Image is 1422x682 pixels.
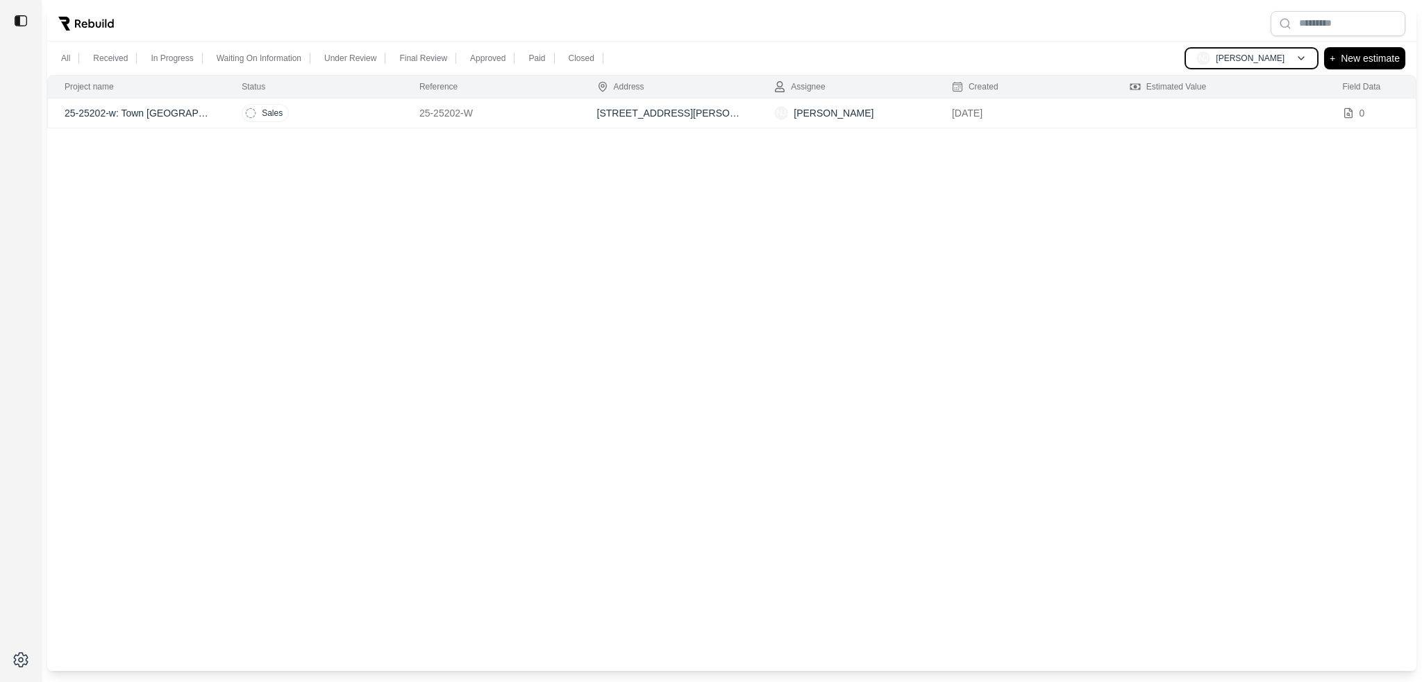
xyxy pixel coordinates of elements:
div: Project name [65,81,114,92]
p: Final Review [399,53,447,64]
td: [STREET_ADDRESS][PERSON_NAME] [580,99,758,128]
p: All [61,53,70,64]
span: NJ [1196,51,1210,65]
div: Reference [419,81,458,92]
p: Received [93,53,128,64]
button: NJ[PERSON_NAME] [1185,47,1319,69]
p: Closed [569,53,594,64]
button: +New estimate [1324,47,1405,69]
p: 25-25202-w: Town [GEOGRAPHIC_DATA] [65,106,208,120]
div: Estimated Value [1130,81,1207,92]
p: Sales [262,108,283,119]
p: New estimate [1341,50,1400,67]
div: Field Data [1343,81,1381,92]
span: NJ [774,106,788,120]
p: [PERSON_NAME] [794,106,873,120]
div: Status [242,81,265,92]
p: + [1330,50,1335,67]
img: toggle sidebar [14,14,28,28]
p: 25-25202-W [419,106,564,120]
p: Under Review [324,53,376,64]
div: Created [952,81,998,92]
p: In Progress [151,53,193,64]
p: Waiting On Information [217,53,301,64]
p: 0 [1360,106,1365,120]
p: [PERSON_NAME] [1216,53,1285,64]
div: Assignee [774,81,825,92]
p: [DATE] [952,106,1096,120]
img: Rebuild [58,17,114,31]
p: Approved [470,53,505,64]
p: Paid [528,53,545,64]
div: Address [597,81,644,92]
